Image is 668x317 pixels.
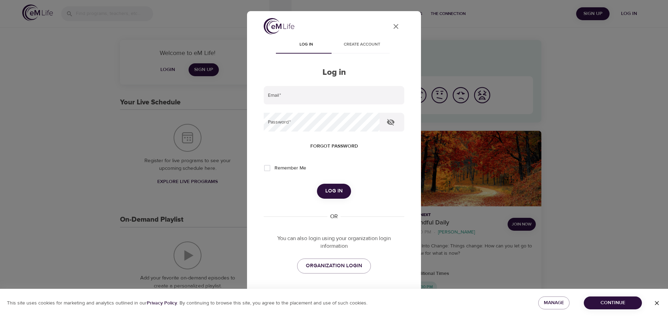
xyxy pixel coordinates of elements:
h2: Log in [264,68,404,78]
span: Log in [283,41,330,48]
p: You can also login using your organization login information [264,235,404,251]
span: Manage [544,299,564,307]
img: logo [264,18,294,34]
span: Log in [325,187,343,196]
span: Create account [338,41,385,48]
a: ORGANIZATION LOGIN [297,259,371,273]
div: OR [327,213,341,221]
span: Remember Me [275,165,306,172]
span: Continue [589,299,636,307]
div: disabled tabs example [264,37,404,54]
button: Log in [317,184,351,198]
button: Forgot password [308,140,361,153]
span: ORGANIZATION LOGIN [306,261,362,270]
b: Privacy Policy [147,300,177,306]
span: Forgot password [310,142,358,151]
button: close [388,18,404,35]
